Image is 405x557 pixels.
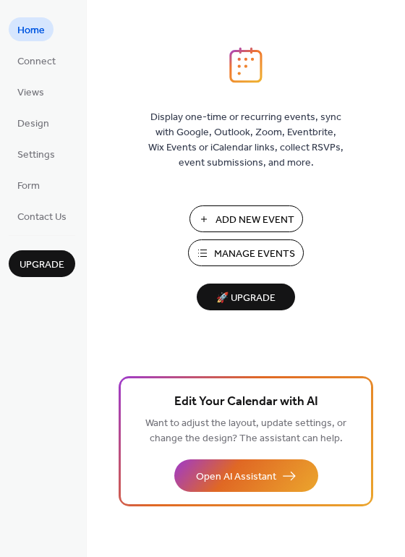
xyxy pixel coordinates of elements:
[174,459,318,492] button: Open AI Assistant
[17,23,45,38] span: Home
[197,284,295,310] button: 🚀 Upgrade
[9,173,48,197] a: Form
[145,414,346,448] span: Want to adjust the layout, update settings, or change the design? The assistant can help.
[174,392,318,412] span: Edit Your Calendar with AI
[9,204,75,228] a: Contact Us
[9,80,53,103] a: Views
[9,142,64,166] a: Settings
[9,250,75,277] button: Upgrade
[216,213,294,228] span: Add New Event
[17,179,40,194] span: Form
[9,111,58,135] a: Design
[17,116,49,132] span: Design
[17,85,44,101] span: Views
[188,239,304,266] button: Manage Events
[17,54,56,69] span: Connect
[196,469,276,485] span: Open AI Assistant
[9,48,64,72] a: Connect
[17,210,67,225] span: Contact Us
[17,148,55,163] span: Settings
[189,205,303,232] button: Add New Event
[9,17,54,41] a: Home
[20,258,64,273] span: Upgrade
[214,247,295,262] span: Manage Events
[148,110,344,171] span: Display one-time or recurring events, sync with Google, Outlook, Zoom, Eventbrite, Wix Events or ...
[205,289,286,308] span: 🚀 Upgrade
[229,47,263,83] img: logo_icon.svg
